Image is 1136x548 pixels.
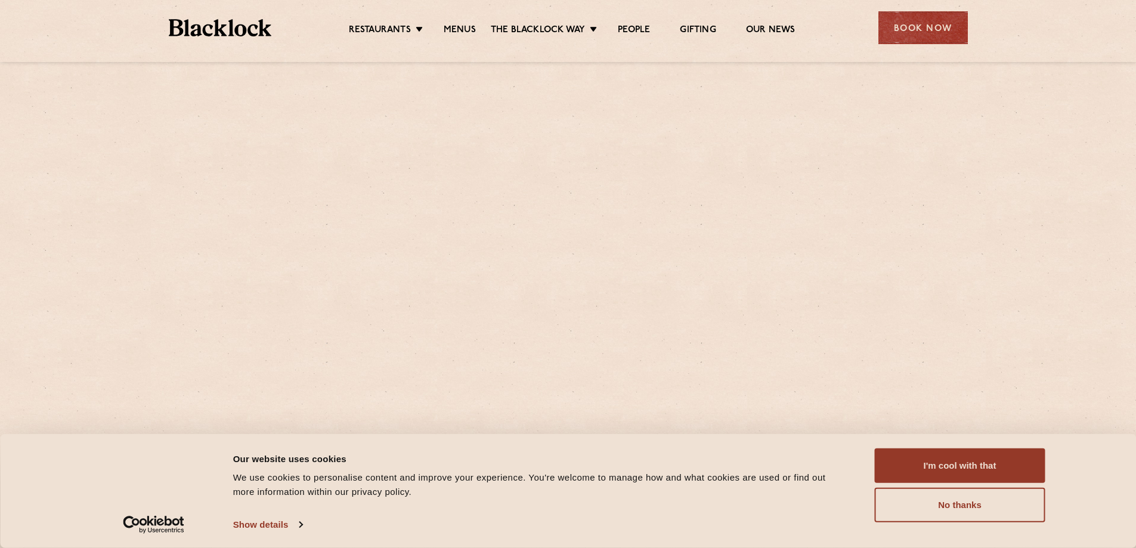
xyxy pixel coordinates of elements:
[233,516,302,534] a: Show details
[878,11,968,44] div: Book Now
[349,24,411,38] a: Restaurants
[169,19,272,36] img: BL_Textured_Logo-footer-cropped.svg
[746,24,795,38] a: Our News
[680,24,716,38] a: Gifting
[444,24,476,38] a: Menus
[101,516,206,534] a: Usercentrics Cookiebot - opens in a new window
[875,488,1045,522] button: No thanks
[875,448,1045,483] button: I'm cool with that
[233,470,848,499] div: We use cookies to personalise content and improve your experience. You're welcome to manage how a...
[233,451,848,466] div: Our website uses cookies
[618,24,650,38] a: People
[491,24,585,38] a: The Blacklock Way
